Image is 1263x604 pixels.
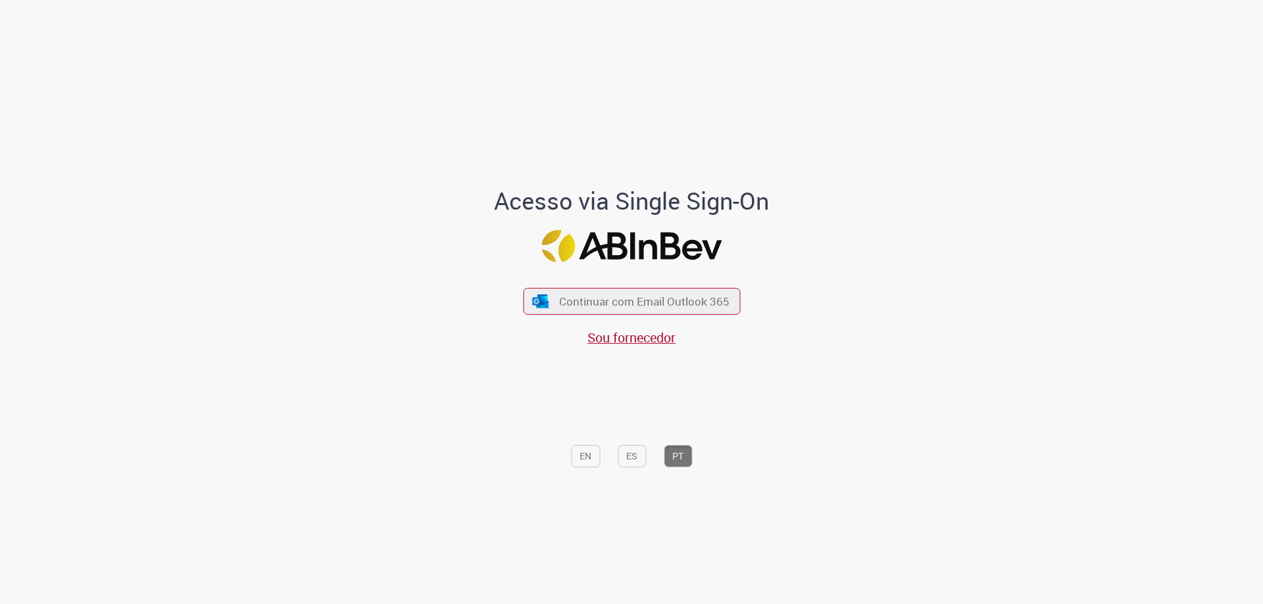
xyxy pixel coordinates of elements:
button: ES [618,445,646,467]
button: EN [571,445,600,467]
h1: Acesso via Single Sign-On [449,188,814,214]
a: Sou fornecedor [587,329,676,346]
img: ícone Azure/Microsoft 360 [532,294,550,308]
img: Logo ABInBev [541,230,722,262]
span: Continuar com Email Outlook 365 [559,294,730,309]
button: ícone Azure/Microsoft 360 Continuar com Email Outlook 365 [523,288,740,315]
button: PT [664,445,692,467]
